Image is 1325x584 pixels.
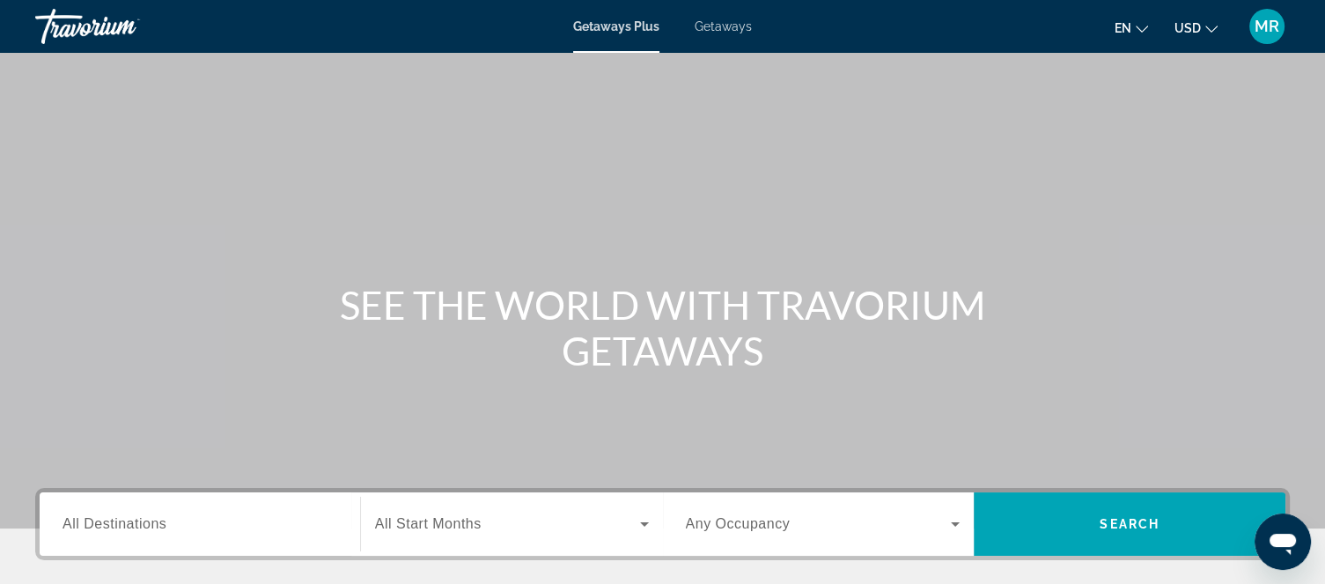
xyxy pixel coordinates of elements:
span: Search [1100,517,1159,531]
iframe: Button to launch messaging window [1255,514,1311,570]
div: Search widget [40,492,1285,556]
span: All Destinations [63,516,166,531]
h1: SEE THE WORLD WITH TRAVORIUM GETAWAYS [333,282,993,373]
span: USD [1174,21,1201,35]
span: Any Occupancy [686,516,791,531]
a: Getaways Plus [573,19,659,33]
button: User Menu [1244,8,1290,45]
span: All Start Months [375,516,482,531]
a: Travorium [35,4,211,49]
span: en [1115,21,1131,35]
a: Getaways [695,19,752,33]
input: Select destination [63,514,337,536]
span: MR [1255,18,1279,35]
button: Change language [1115,15,1148,41]
button: Search [974,492,1285,556]
button: Change currency [1174,15,1218,41]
